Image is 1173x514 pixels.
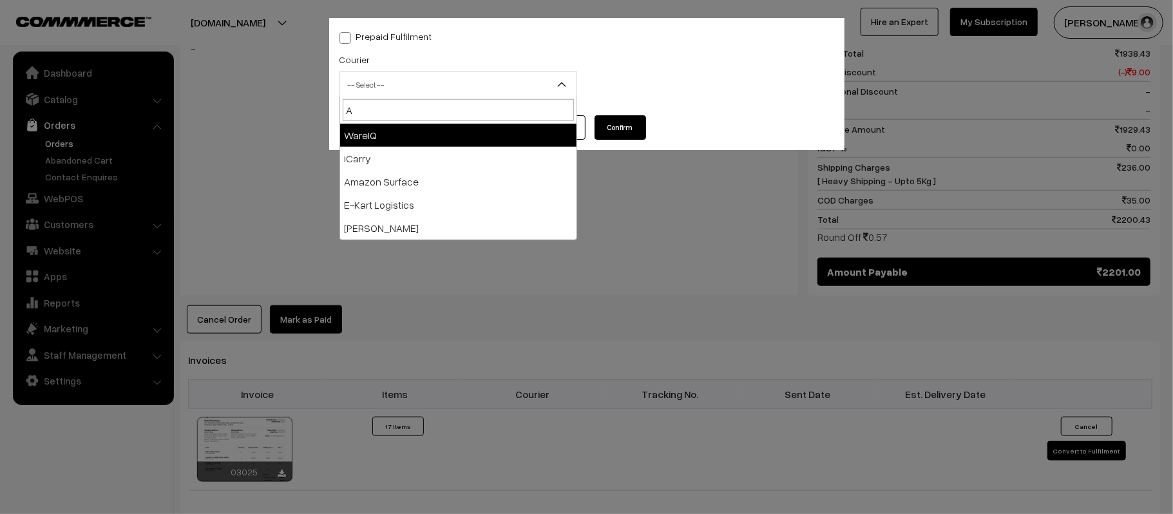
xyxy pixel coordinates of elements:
span: -- Select -- [339,71,577,97]
li: WareIQ [340,124,577,147]
label: Prepaid Fulfilment [339,30,432,43]
label: Courier [339,53,370,66]
li: [PERSON_NAME] [340,216,577,240]
li: iCarry [340,147,577,170]
li: E-Kart Logistics [340,193,577,216]
button: Confirm [595,115,646,140]
li: Amazon Surface [340,170,577,193]
span: -- Select -- [340,73,577,96]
